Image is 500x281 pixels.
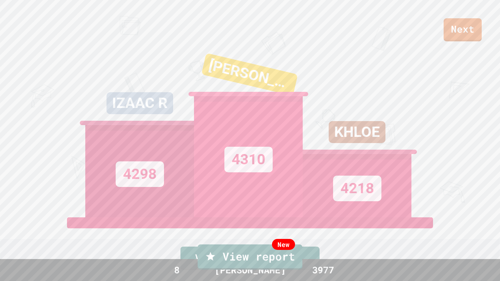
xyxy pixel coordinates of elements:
div: KHLOE [329,121,385,143]
a: Next [444,18,482,41]
a: View report [198,244,302,270]
div: 4298 [116,161,164,187]
div: 4218 [333,176,381,201]
div: 4310 [224,147,273,172]
div: IZAAC R [107,92,173,114]
div: New [272,239,295,250]
div: [PERSON_NAME] [201,53,298,96]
